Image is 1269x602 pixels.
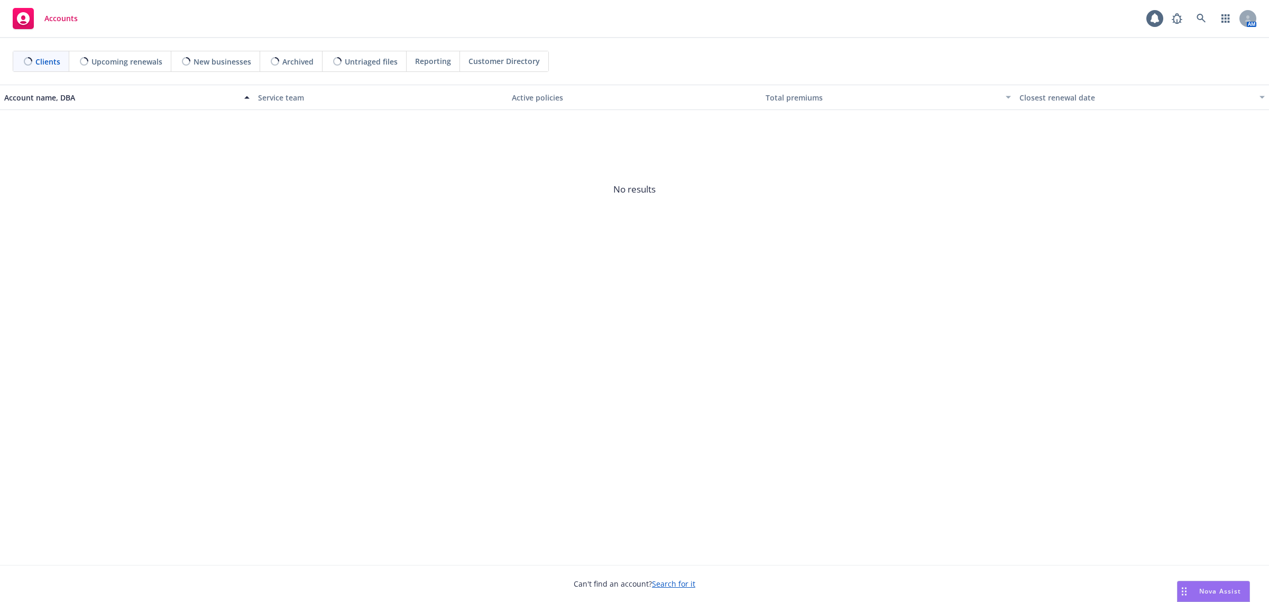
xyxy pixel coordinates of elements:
div: Service team [258,92,503,103]
div: Drag to move [1178,581,1191,601]
a: Search for it [652,579,695,589]
span: Can't find an account? [574,578,695,589]
a: Accounts [8,4,82,33]
div: Active policies [512,92,757,103]
a: Switch app [1215,8,1236,29]
span: Upcoming renewals [91,56,162,67]
span: Customer Directory [468,56,540,67]
button: Active policies [508,85,761,110]
span: Reporting [415,56,451,67]
button: Total premiums [761,85,1015,110]
span: Untriaged files [345,56,398,67]
div: Account name, DBA [4,92,238,103]
div: Closest renewal date [1019,92,1253,103]
span: New businesses [194,56,251,67]
div: Total premiums [766,92,999,103]
span: Clients [35,56,60,67]
span: Archived [282,56,314,67]
span: Nova Assist [1199,587,1241,596]
button: Service team [254,85,508,110]
button: Closest renewal date [1015,85,1269,110]
span: Accounts [44,14,78,23]
a: Report a Bug [1166,8,1188,29]
a: Search [1191,8,1212,29]
button: Nova Assist [1177,581,1250,602]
